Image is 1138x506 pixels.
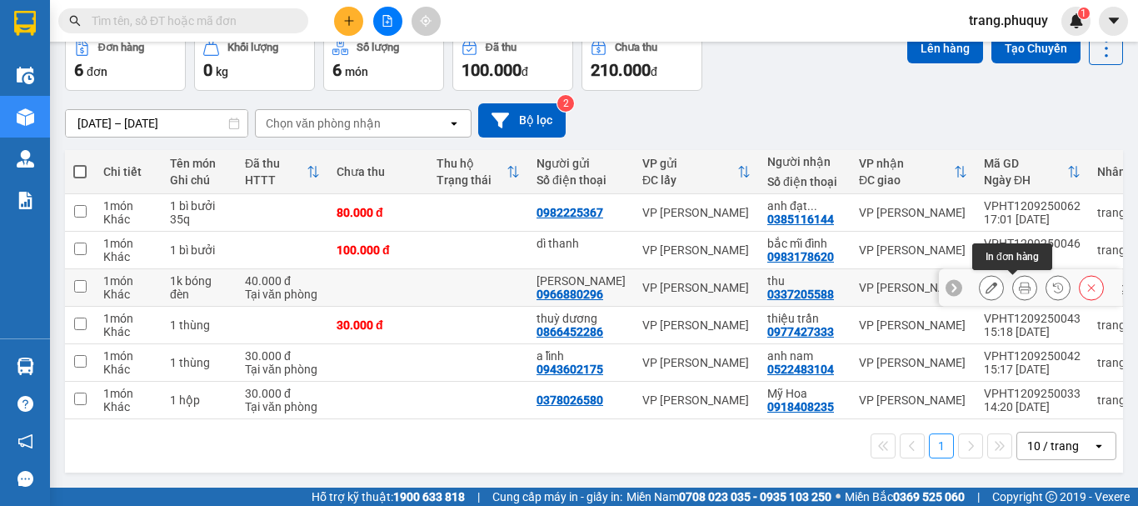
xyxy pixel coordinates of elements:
[478,103,566,138] button: Bộ lọc
[984,213,1081,226] div: 17:01 [DATE]
[984,325,1081,338] div: 15:18 [DATE]
[984,312,1081,325] div: VPHT1209250043
[345,65,368,78] span: món
[1027,438,1079,454] div: 10 / trang
[537,349,626,363] div: a lĩnh
[486,42,517,53] div: Đã thu
[767,155,842,168] div: Người nhận
[337,206,420,219] div: 80.000 đ
[767,312,842,325] div: thiệu trần
[537,393,603,407] div: 0378026580
[492,488,622,506] span: Cung cấp máy in - giấy in:
[537,274,626,288] div: văn cường
[452,31,573,91] button: Đã thu100.000đ
[581,31,702,91] button: Chưa thu210.000đ
[17,108,34,126] img: warehouse-icon
[17,67,34,84] img: warehouse-icon
[522,65,528,78] span: đ
[103,400,153,413] div: Khác
[859,206,967,219] div: VP [PERSON_NAME]
[17,150,34,168] img: warehouse-icon
[393,490,465,503] strong: 1900 633 818
[170,318,228,332] div: 1 thùng
[907,33,983,63] button: Lên hàng
[642,243,751,257] div: VP [PERSON_NAME]
[956,10,1061,31] span: trang.phuquy
[979,275,1004,300] div: Sửa đơn hàng
[984,157,1067,170] div: Mã GD
[642,157,737,170] div: VP gửi
[767,325,834,338] div: 0977427333
[103,274,153,288] div: 1 món
[859,318,967,332] div: VP [PERSON_NAME]
[626,488,831,506] span: Miền Nam
[859,281,967,294] div: VP [PERSON_NAME]
[245,288,320,301] div: Tại văn phòng
[17,192,34,209] img: solution-icon
[412,7,441,36] button: aim
[991,33,1081,63] button: Tạo Chuyến
[103,387,153,400] div: 1 món
[245,274,320,288] div: 40.000 đ
[767,213,834,226] div: 0385116144
[373,7,402,36] button: file-add
[984,349,1081,363] div: VPHT1209250042
[343,15,355,27] span: plus
[103,165,153,178] div: Chi tiết
[767,250,834,263] div: 0983178620
[767,288,834,301] div: 0337205588
[537,157,626,170] div: Người gửi
[984,363,1081,376] div: 15:17 [DATE]
[836,493,841,500] span: ⚪️
[92,62,378,83] li: Hotline: 19001874
[170,356,228,369] div: 1 thùng
[1069,13,1084,28] img: icon-new-feature
[312,488,465,506] span: Hỗ trợ kỹ thuật:
[642,206,751,219] div: VP [PERSON_NAME]
[859,157,954,170] div: VP nhận
[245,157,307,170] div: Đã thu
[92,12,288,30] input: Tìm tên, số ĐT hoặc mã đơn
[537,288,603,301] div: 0966880296
[17,471,33,487] span: message
[1106,13,1121,28] span: caret-down
[337,318,420,332] div: 30.000 đ
[170,274,228,301] div: 1k bóng đèn
[14,11,36,36] img: logo-vxr
[984,173,1067,187] div: Ngày ĐH
[859,356,967,369] div: VP [PERSON_NAME]
[767,387,842,400] div: Mỹ Hoa
[203,60,212,80] span: 0
[103,288,153,301] div: Khác
[929,433,954,458] button: 1
[170,173,228,187] div: Ghi chú
[103,349,153,363] div: 1 món
[157,86,312,107] b: Gửi khách hàng
[859,393,967,407] div: VP [PERSON_NAME]
[87,65,107,78] span: đơn
[334,7,363,36] button: plus
[245,400,320,413] div: Tại văn phòng
[65,31,186,91] button: Đơn hàng6đơn
[337,165,420,178] div: Chưa thu
[462,60,522,80] span: 100.000
[103,213,153,226] div: Khác
[767,363,834,376] div: 0522483104
[1092,439,1106,453] svg: open
[767,274,842,288] div: thu
[245,363,320,376] div: Tại văn phòng
[447,117,461,130] svg: open
[557,95,574,112] sup: 2
[976,150,1089,194] th: Toggle SortBy
[642,318,751,332] div: VP [PERSON_NAME]
[245,387,320,400] div: 30.000 đ
[972,243,1052,270] div: In đơn hàng
[245,173,307,187] div: HTTT
[98,42,144,53] div: Đơn hàng
[170,243,228,257] div: 1 bì bưởi
[807,199,817,213] span: ...
[103,363,153,376] div: Khác
[103,325,153,338] div: Khác
[437,173,507,187] div: Trạng thái
[1046,491,1057,503] span: copyright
